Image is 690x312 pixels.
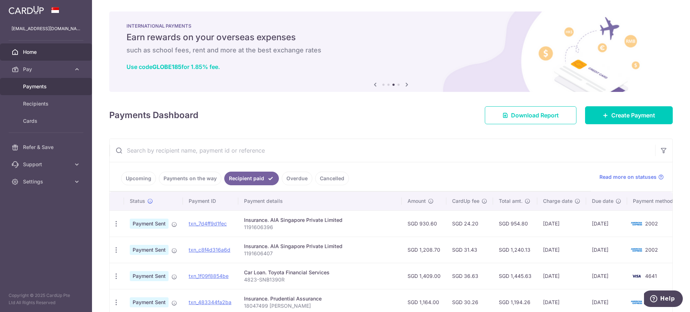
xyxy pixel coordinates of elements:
[23,83,70,90] span: Payments
[586,237,627,263] td: [DATE]
[599,173,664,181] a: Read more on statuses
[586,210,627,237] td: [DATE]
[126,23,655,29] p: INTERNATIONAL PAYMENTS
[537,210,586,237] td: [DATE]
[446,263,493,289] td: SGD 36.63
[244,269,396,276] div: Car Loan. Toyota Financial Services
[629,272,644,280] img: Bank Card
[189,299,231,305] a: txn_483344fa2ba
[130,245,169,255] span: Payment Sent
[402,210,446,237] td: SGD 930.60
[130,271,169,281] span: Payment Sent
[23,178,70,185] span: Settings
[244,302,396,309] p: 18047499 [PERSON_NAME]
[452,197,479,205] span: CardUp fee
[189,273,229,279] a: txn_1f09f8854be
[537,263,586,289] td: [DATE]
[585,106,673,124] a: Create Payment
[244,224,396,231] p: 1191606396
[183,192,238,210] th: Payment ID
[189,220,227,227] a: txn_7d4ff9d1fec
[130,219,169,229] span: Payment Sent
[224,172,279,185] a: Recipient paid
[23,144,70,151] span: Refer & Save
[446,237,493,263] td: SGD 31.43
[645,273,657,279] span: 4641
[23,100,70,107] span: Recipients
[644,290,683,308] iframe: Opens a widget where you can find more information
[511,111,559,120] span: Download Report
[244,216,396,224] div: Insurance. AIA Singapore Private Limited
[109,109,198,122] h4: Payments Dashboard
[130,197,145,205] span: Status
[543,197,572,205] span: Charge date
[23,66,70,73] span: Pay
[629,246,644,254] img: Bank Card
[627,192,682,210] th: Payment method
[629,298,644,307] img: Bank Card
[11,25,80,32] p: [EMAIL_ADDRESS][DOMAIN_NAME]
[282,172,312,185] a: Overdue
[23,161,70,168] span: Support
[189,247,230,253] a: txn_c8f4d316a6d
[599,173,657,181] span: Read more on statuses
[493,210,537,237] td: SGD 954.80
[9,6,44,14] img: CardUp
[152,63,181,70] b: GLOBE185
[159,172,221,185] a: Payments on the way
[645,220,658,227] span: 2002
[110,139,655,162] input: Search by recipient name, payment id or reference
[23,48,70,56] span: Home
[126,63,220,70] a: Use codeGLOBE185for 1.85% fee.
[446,210,493,237] td: SGD 24.20
[611,111,655,120] span: Create Payment
[408,197,426,205] span: Amount
[315,172,349,185] a: Cancelled
[238,192,402,210] th: Payment details
[130,297,169,307] span: Payment Sent
[586,263,627,289] td: [DATE]
[109,11,673,92] img: International Payment Banner
[244,295,396,302] div: Insurance. Prudential Assurance
[485,106,576,124] a: Download Report
[493,237,537,263] td: SGD 1,240.13
[629,219,644,228] img: Bank Card
[244,276,396,283] p: 4823-SNB1390R
[592,197,613,205] span: Due date
[244,250,396,257] p: 1191606407
[126,32,655,43] h5: Earn rewards on your overseas expenses
[402,237,446,263] td: SGD 1,208.70
[23,117,70,125] span: Cards
[645,247,658,253] span: 2002
[537,237,586,263] td: [DATE]
[126,46,655,55] h6: such as school fees, rent and more at the best exchange rates
[402,263,446,289] td: SGD 1,409.00
[499,197,523,205] span: Total amt.
[121,172,156,185] a: Upcoming
[493,263,537,289] td: SGD 1,445.63
[244,243,396,250] div: Insurance. AIA Singapore Private Limited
